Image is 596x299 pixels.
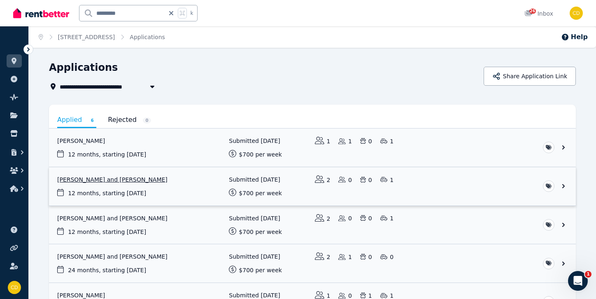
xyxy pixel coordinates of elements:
[57,113,96,128] a: Applied
[570,7,583,20] img: Chris Dimitropoulos
[484,67,576,86] button: Share Application Link
[58,34,115,40] a: [STREET_ADDRESS]
[190,10,193,16] span: k
[49,167,576,206] a: View application: Isaac Smith and Ella Frost
[8,281,21,294] img: Chris Dimitropoulos
[88,117,96,124] span: 6
[130,33,165,41] span: Applications
[585,271,591,278] span: 1
[529,9,536,14] span: 26
[49,61,118,74] h1: Applications
[108,113,151,127] a: Rejected
[568,271,588,291] iframe: Intercom live chat
[49,128,576,167] a: View application: Mark Perry
[143,117,151,124] span: 0
[13,7,69,19] img: RentBetter
[524,9,553,18] div: Inbox
[49,206,576,244] a: View application: Erin Kasiou and Katherine Barnard
[561,32,588,42] button: Help
[49,244,576,283] a: View application: Atsuko Allen and Jarrod Allen
[29,26,175,48] nav: Breadcrumb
